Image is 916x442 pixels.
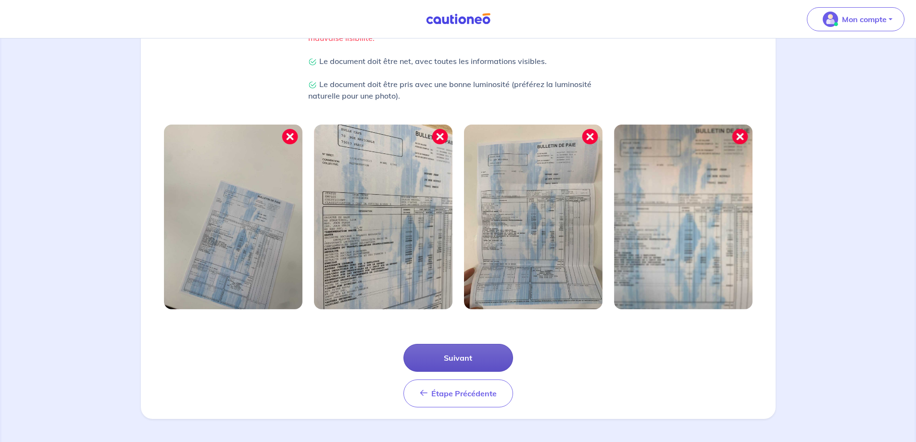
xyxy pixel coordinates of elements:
[807,7,904,31] button: illu_account_valid_menu.svgMon compte
[403,344,513,372] button: Suivant
[842,13,887,25] p: Mon compte
[308,81,317,89] img: Check
[308,58,317,66] img: Check
[823,12,838,27] img: illu_account_valid_menu.svg
[422,13,494,25] img: Cautioneo
[314,125,452,309] img: Image mal cadrée 2
[464,125,602,309] img: Image mal cadrée 3
[308,55,608,101] p: Le document doit être net, avec toutes les informations visibles. Le document doit être pris avec...
[164,125,302,309] img: Image mal cadrée 1
[614,125,753,309] img: Image mal cadrée 4
[403,379,513,407] button: Étape Précédente
[431,389,497,398] span: Étape Précédente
